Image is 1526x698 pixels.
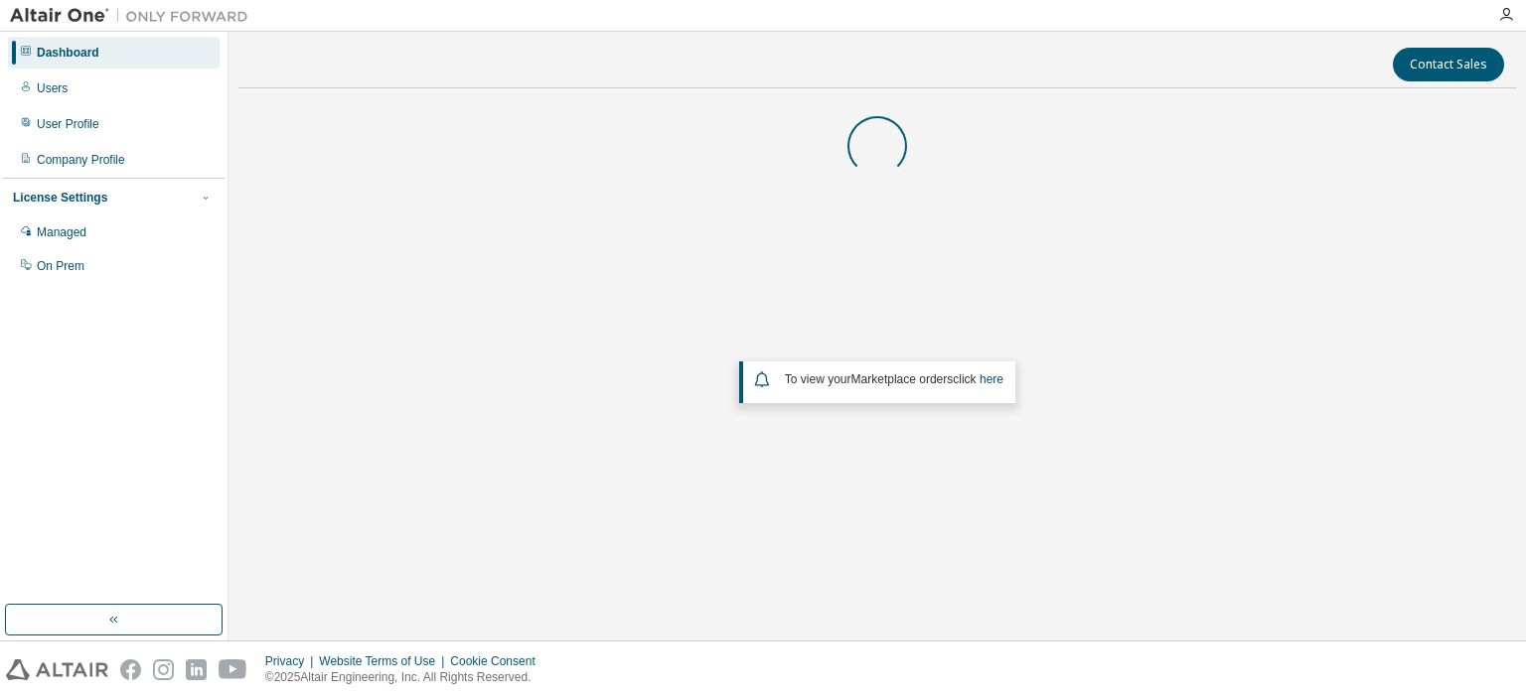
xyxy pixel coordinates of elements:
p: © 2025 Altair Engineering, Inc. All Rights Reserved. [265,669,547,686]
img: altair_logo.svg [6,659,108,680]
div: License Settings [13,190,107,206]
button: Contact Sales [1393,48,1504,81]
div: Cookie Consent [450,653,546,669]
div: Company Profile [37,152,125,168]
img: instagram.svg [153,659,174,680]
div: On Prem [37,258,84,274]
div: Website Terms of Use [319,653,450,669]
img: linkedin.svg [186,659,207,680]
div: Dashboard [37,45,99,61]
span: To view your click [785,372,1003,386]
div: User Profile [37,116,99,132]
img: facebook.svg [120,659,141,680]
img: Altair One [10,6,258,26]
div: Privacy [265,653,319,669]
em: Marketplace orders [851,372,954,386]
div: Users [37,80,68,96]
img: youtube.svg [219,659,247,680]
div: Managed [37,224,86,240]
a: here [980,372,1003,386]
